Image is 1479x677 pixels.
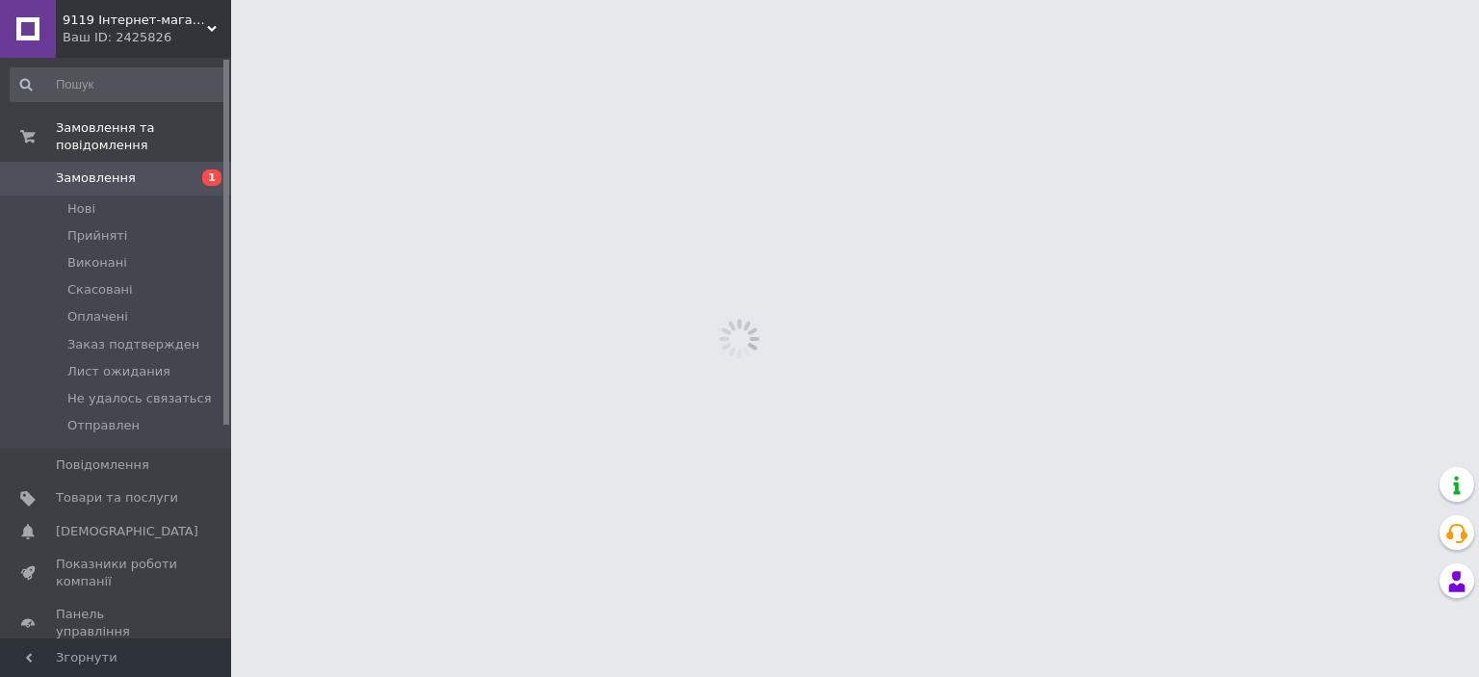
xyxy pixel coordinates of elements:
[67,200,95,218] span: Нові
[56,456,149,474] span: Повідомлення
[67,227,127,245] span: Прийняті
[56,169,136,187] span: Замовлення
[67,390,211,407] span: Не удалось связаться
[67,417,140,434] span: Отправлен
[67,281,133,299] span: Скасовані
[56,606,178,640] span: Панель управління
[10,67,227,102] input: Пошук
[67,363,170,380] span: Лист ожидания
[63,29,231,46] div: Ваш ID: 2425826
[56,556,178,590] span: Показники роботи компанії
[56,119,231,154] span: Замовлення та повідомлення
[67,336,199,353] span: Заказ подтвержден
[202,169,221,186] span: 1
[63,12,207,29] span: 9119 Інтернет-магазин
[67,254,127,272] span: Виконані
[67,308,128,325] span: Оплачені
[56,523,198,540] span: [DEMOGRAPHIC_DATA]
[56,489,178,507] span: Товари та послуги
